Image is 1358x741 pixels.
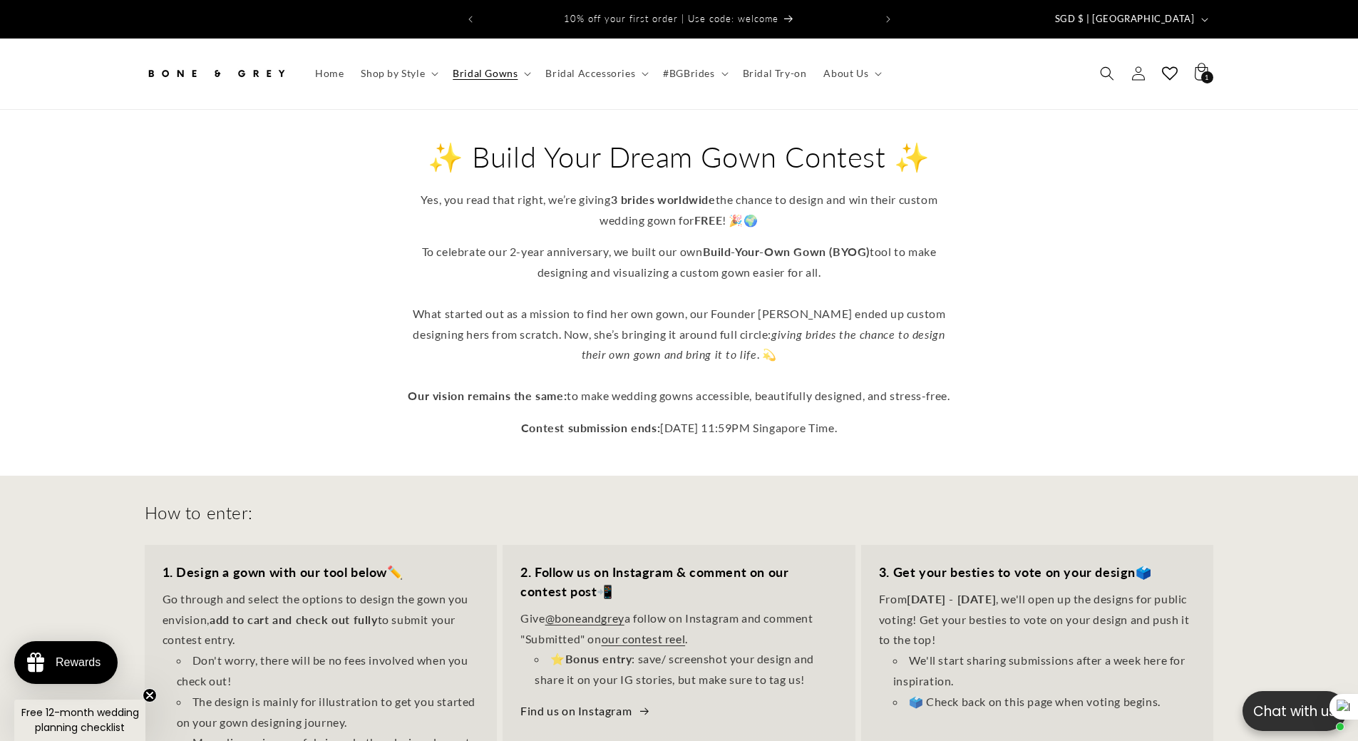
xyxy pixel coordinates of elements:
p: [DATE] 11:59PM Singapore Time. [401,418,957,439]
summary: Bridal Accessories [537,58,654,88]
span: #BGBrides [663,67,714,80]
button: Next announcement [873,6,904,33]
span: 10% off your first order | Use code: welcome [564,13,778,24]
img: Bone and Grey Bridal [145,58,287,89]
span: Shop by Style [361,67,425,80]
strong: Build-Your-Own Gown (BYOG) [703,245,870,258]
h3: 📲 [520,563,838,601]
div: Free 12-month wedding planning checklistClose teaser [14,700,145,741]
p: Yes, you read that right, we’re giving the chance to design and win their custom wedding gown for... [401,190,957,231]
button: Previous announcement [455,6,486,33]
a: Find us on Instagram [520,701,651,722]
div: Rewards [56,656,101,669]
li: The design is mainly for illustration to get you started on your gown designing journey. [177,692,480,733]
span: Bridal Try-on [743,67,807,80]
strong: 1. Design a gown with our tool below [163,564,388,580]
summary: About Us [815,58,888,88]
span: 1 [1205,71,1209,83]
li: 🗳️ Check back on this page when voting begins. [893,692,1196,712]
span: Bridal Accessories [545,67,635,80]
p: Give a follow on Instagram and comment "Submitted" on . [520,608,838,650]
strong: [DATE] - [DATE] [907,592,996,605]
p: To celebrate our 2-year anniversary, we built our own tool to make designing and visualizing a cu... [401,242,957,406]
button: Close teaser [143,688,157,702]
summary: Search [1091,58,1123,89]
strong: 3. Get your besties to vote on your design [879,564,1136,580]
a: Bone and Grey Bridal [139,53,292,95]
span: Free 12-month wedding planning checklist [21,705,139,735]
span: Home [315,67,344,80]
p: Go through and select the options to design the gown you envision, to submit your contest entry. [163,589,480,650]
p: Chat with us [1243,701,1347,722]
h3: ✏️ [163,563,480,582]
a: Bridal Try-on [734,58,816,88]
strong: worldwide [657,193,715,206]
li: Don't worry, there will be no fees involved when you check out! [177,650,480,692]
strong: Our vision remains the same: [408,389,567,402]
summary: #BGBrides [654,58,734,88]
strong: FREE [694,213,722,227]
li: We'll start sharing submissions after a week here for inspiration. [893,650,1196,692]
a: our contest reel [602,632,686,645]
h3: 🗳️ [879,563,1196,582]
span: SGD $ | [GEOGRAPHIC_DATA] [1055,12,1195,26]
h2: ✨ Build Your Dream Gown Contest ✨ [401,138,957,175]
button: SGD $ | [GEOGRAPHIC_DATA] [1046,6,1214,33]
a: Home [307,58,352,88]
em: giving brides the chance to design their own gown and bring it to life [582,327,945,362]
strong: Bonus entry [565,652,632,665]
button: Open chatbox [1243,691,1347,731]
span: About Us [823,67,868,80]
summary: Shop by Style [352,58,444,88]
h2: How to enter: [145,501,253,523]
li: ⭐ : save/ screenshot your design and share it on your IG stories, but make sure to tag us! [535,649,838,690]
strong: 2. Follow us on Instagram & comment on our contest post [520,564,788,599]
strong: 3 brides [611,193,655,206]
p: From , we'll open up the designs for public voting! Get your besties to vote on your design and p... [879,589,1196,650]
span: Bridal Gowns [453,67,518,80]
strong: add to cart and check out fully [210,613,378,626]
strong: Contest submission ends: [521,421,660,434]
a: @boneandgrey [545,611,624,625]
summary: Bridal Gowns [444,58,537,88]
